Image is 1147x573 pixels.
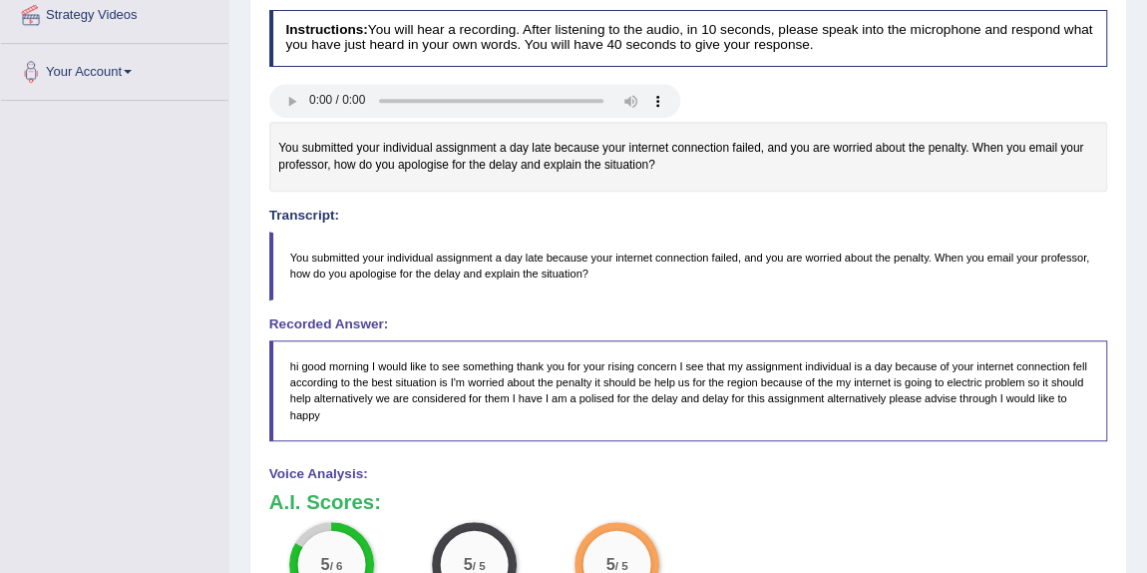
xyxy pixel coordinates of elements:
h4: Recorded Answer: [269,317,1108,332]
small: / 5 [615,559,628,572]
big: 5 [321,555,330,573]
small: / 6 [330,559,343,572]
b: Instructions: [285,22,367,37]
div: You submitted your individual assignment a day late because your internet connection failed, and ... [269,122,1108,191]
big: 5 [606,555,615,573]
b: A.I. Scores: [269,491,381,513]
h4: Voice Analysis: [269,467,1108,482]
blockquote: You submitted your individual assignment a day late because your internet connection failed, and ... [269,232,1108,299]
small: / 5 [473,559,486,572]
big: 5 [464,555,473,573]
h4: You will hear a recording. After listening to the audio, in 10 seconds, please speak into the mic... [269,10,1108,67]
blockquote: hi good morning I would like to see something thank you for your rising concern I see that my ass... [269,340,1108,441]
a: Your Account [1,44,228,94]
